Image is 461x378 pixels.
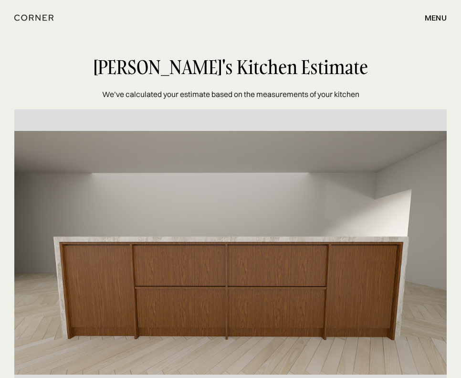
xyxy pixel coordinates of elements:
[14,11,71,24] a: home
[102,88,359,100] p: We’ve calculated your estimate based on the measurements of your kitchen
[425,14,447,22] div: menu
[19,57,442,77] div: [PERSON_NAME]'s Kitchen Estimate
[415,10,447,26] div: menu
